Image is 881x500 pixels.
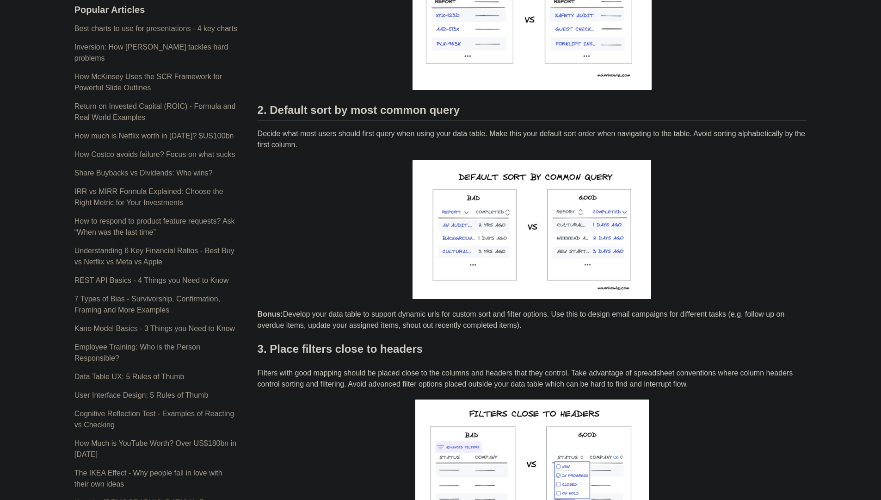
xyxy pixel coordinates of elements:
a: REST API Basics - 4 Things you Need to Know [74,276,229,284]
a: How Much is YouTube Worth? Over US$180bn in [DATE] [74,439,236,458]
h2: 2. Default sort by most common query [258,103,807,121]
p: Filters with good mapping should be placed close to the columns and headers that they control. Ta... [258,368,807,390]
a: Understanding 6 Key Financial Ratios - Best Buy vs Netflix vs Meta vs Apple [74,247,234,266]
a: Return on Invested Capital (ROIC) - Formula and Real World Examples [74,102,236,121]
p: Develop your data table to support dynamic urls for custom sort and filter options. Use this to d... [258,309,807,331]
a: How much is Netflix worth in [DATE]? $US100bn [74,132,234,140]
strong: Bonus: [258,310,283,318]
a: How Costco avoids failure? Focus on what sucks [74,150,235,158]
a: User Interface Design: 5 Rules of Thumb [74,391,209,399]
a: Inversion: How [PERSON_NAME] tackles hard problems [74,43,228,62]
a: Cognitive Reflection Test - Examples of Reacting vs Checking [74,410,234,429]
a: Data Table UX: 5 Rules of Thumb [74,373,185,381]
a: Employee Training: Who is the Person Responsible? [74,343,200,362]
h3: Popular Articles [74,4,238,16]
a: Kano Model Basics - 3 Things you Need to Know [74,325,235,332]
a: The IKEA Effect - Why people fall in love with their own ideas [74,469,222,488]
a: 7 Types of Bias - Survivorship, Confirmation, Framing and More Examples [74,295,220,314]
p: Decide what most users should first query when using your data table. Make this your default sort... [258,128,807,150]
a: How McKinsey Uses the SCR Framework for Powerful Slide Outlines [74,73,222,92]
a: How to respond to product feature requests? Ask “When was the last time” [74,217,235,236]
img: default sort by common query [410,158,653,301]
a: Share Buybacks vs Dividends: Who wins? [74,169,213,177]
a: Best charts to use for presentations - 4 key charts [74,25,237,32]
h2: 3. Place filters close to headers [258,342,807,360]
a: IRR vs MIRR Formula Explained: Choose the Right Metric for Your Investments [74,187,223,206]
